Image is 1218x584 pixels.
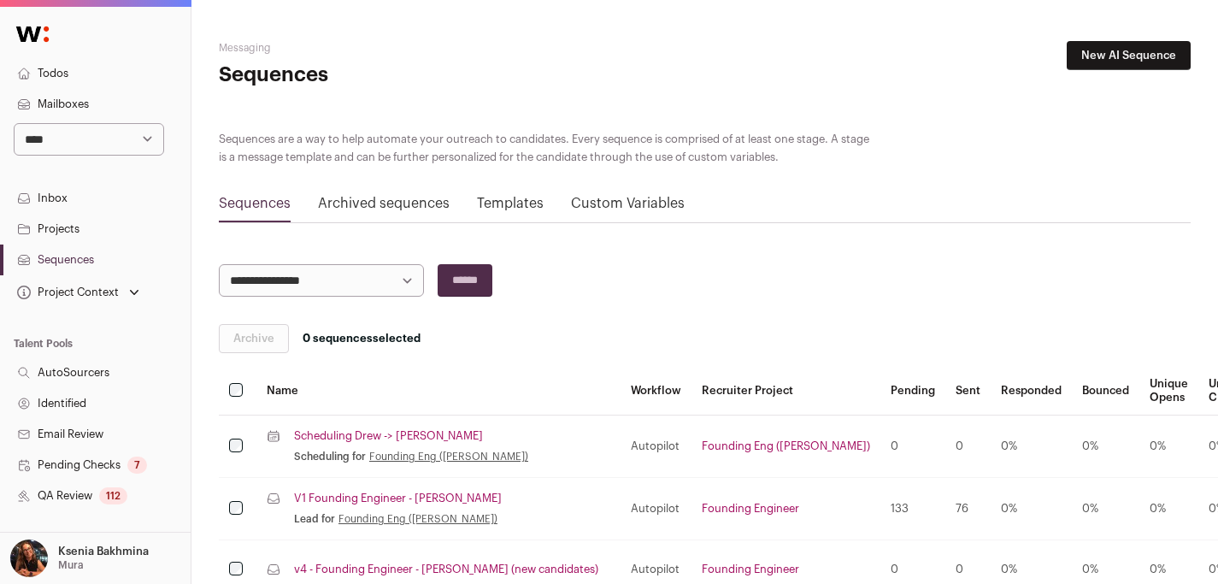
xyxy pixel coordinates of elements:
th: Pending [880,367,945,416]
a: Templates [477,197,544,210]
th: Recruiter Project [691,367,880,416]
a: Founding Eng ([PERSON_NAME]) [338,512,497,526]
a: Founding Engineer [702,563,799,575]
a: Founding Engineer [702,503,799,514]
span: Scheduling for [294,450,366,463]
td: 0% [1072,478,1139,540]
td: 76 [945,478,991,540]
td: 0% [1072,416,1139,478]
a: Scheduling Drew -> [PERSON_NAME] [294,429,483,443]
a: Founding Eng ([PERSON_NAME]) [702,440,870,451]
td: 0% [1139,416,1198,478]
div: 7 [127,457,147,474]
button: Open dropdown [14,280,143,304]
a: V1 Founding Engineer - [PERSON_NAME] [294,492,502,505]
td: Autopilot [621,416,691,478]
h2: Messaging [219,41,543,55]
p: Ksenia Bakhmina [58,545,149,558]
td: 0 [880,416,945,478]
td: 0 [945,416,991,478]
a: Archived sequences [318,197,450,210]
a: Custom Variables [571,197,685,210]
td: Autopilot [621,478,691,540]
a: Founding Eng ([PERSON_NAME]) [369,450,528,463]
div: Project Context [14,286,119,299]
div: 112 [99,487,127,504]
td: 0% [991,416,1072,478]
img: 13968079-medium_jpg [10,540,48,577]
a: v4 - Founding Engineer - [PERSON_NAME] (new candidates) [294,563,598,576]
button: Open dropdown [7,540,152,577]
td: 133 [880,478,945,540]
th: Bounced [1072,367,1139,416]
th: Name [256,367,621,416]
span: selected [303,332,421,345]
th: Unique Opens [1139,367,1198,416]
td: 0% [991,478,1072,540]
th: Sent [945,367,991,416]
span: Lead for [294,512,335,526]
th: Workflow [621,367,691,416]
td: 0% [1139,478,1198,540]
p: Mura [58,558,84,572]
span: 0 sequences [303,333,373,344]
a: New AI Sequence [1067,41,1191,70]
div: Sequences are a way to help automate your outreach to candidates. Every sequence is comprised of ... [219,130,875,166]
h1: Sequences [219,62,543,89]
a: Sequences [219,197,291,210]
th: Responded [991,367,1072,416]
img: Wellfound [7,17,58,51]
